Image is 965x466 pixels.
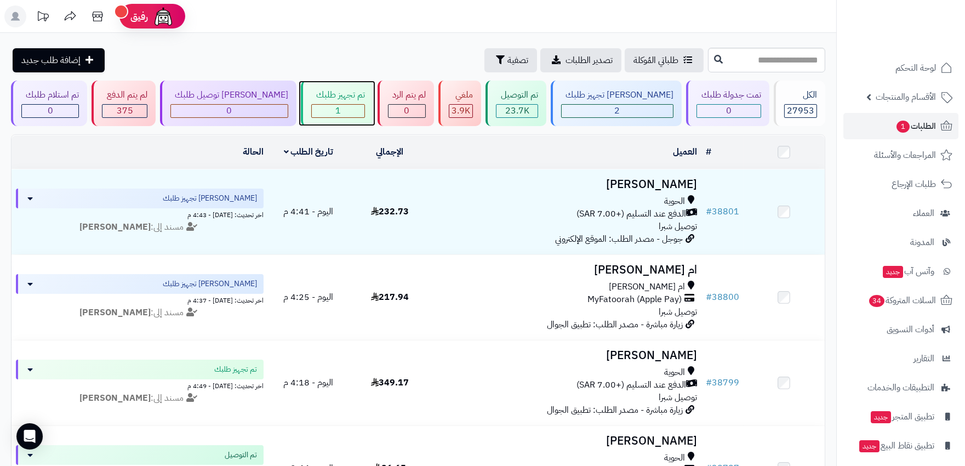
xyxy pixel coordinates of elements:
span: تصدير الطلبات [566,54,613,67]
div: تم استلام طلبك [21,89,79,101]
a: الكل27953 [772,81,827,126]
span: طلبات الإرجاع [892,177,936,192]
div: 3853 [449,105,472,117]
span: توصيل شبرا [659,220,697,233]
span: تم التوصيل [225,450,257,461]
a: تاريخ الطلب [284,145,334,158]
a: الإجمالي [376,145,403,158]
span: الدفع عند التسليم (+7.00 SAR) [576,208,686,220]
span: تطبيق المتجر [870,409,934,424]
a: السلات المتروكة34 [843,287,958,314]
div: تم التوصيل [496,89,538,101]
div: [PERSON_NAME] توصيل طلبك [170,89,288,101]
img: logo-2.png [890,26,955,49]
h3: [PERSON_NAME] [435,349,696,362]
div: تمت جدولة طلبك [696,89,761,101]
span: MyFatoorah (Apple Pay) [587,293,682,306]
a: تحديثات المنصة [29,5,56,30]
a: إضافة طلب جديد [13,48,105,72]
span: جديد [883,266,903,278]
a: العملاء [843,200,958,226]
span: المراجعات والأسئلة [874,147,936,163]
span: الحوية [664,366,685,379]
strong: [PERSON_NAME] [79,220,151,234]
h3: ام [PERSON_NAME] [435,264,696,276]
a: التطبيقات والخدمات [843,374,958,401]
div: 0 [171,105,288,117]
span: اليوم - 4:18 م [283,376,333,389]
span: رفيق [130,10,148,23]
span: لوحة التحكم [895,60,936,76]
div: 0 [697,105,760,117]
a: لم يتم الرد 0 [375,81,436,126]
a: الحالة [243,145,264,158]
span: أدوات التسويق [887,322,934,337]
span: # [706,376,712,389]
span: 0 [404,104,409,117]
span: 0 [726,104,732,117]
span: # [706,205,712,218]
span: جديد [859,440,880,452]
button: تصفية [484,48,537,72]
span: تصفية [507,54,528,67]
div: لم يتم الدفع [102,89,147,101]
a: المراجعات والأسئلة [843,142,958,168]
span: [PERSON_NAME] تجهيز طلبك [163,193,257,204]
span: الحوية [664,452,685,464]
span: 1 [335,104,341,117]
span: # [706,291,712,304]
span: السلات المتروكة [868,293,936,308]
span: 375 [117,104,133,117]
div: تم تجهيز طلبك [311,89,364,101]
span: الأقسام والمنتجات [876,89,936,105]
img: ai-face.png [152,5,174,27]
span: 1 [897,121,910,133]
span: 0 [226,104,232,117]
a: وآتس آبجديد [843,258,958,285]
div: اخر تحديث: [DATE] - 4:49 م [16,379,264,391]
span: اليوم - 4:25 م [283,291,333,304]
div: 1 [312,105,364,117]
div: ملغي [449,89,473,101]
a: الطلبات1 [843,113,958,139]
a: لم يتم الدفع 375 [89,81,157,126]
span: 27953 [787,104,814,117]
span: [PERSON_NAME] تجهيز طلبك [163,279,257,289]
span: الحوية [664,195,685,208]
a: [PERSON_NAME] توصيل طلبك 0 [158,81,299,126]
div: 0 [22,105,78,117]
div: لم يتم الرد [388,89,426,101]
span: طلباتي المُوكلة [633,54,678,67]
div: مسند إلى: [8,306,272,319]
span: التطبيقات والخدمات [867,380,934,395]
h3: [PERSON_NAME] [435,435,696,447]
span: 349.17 [371,376,409,389]
span: الدفع عند التسليم (+7.00 SAR) [576,379,686,391]
span: تطبيق نقاط البيع [858,438,934,453]
a: #38799 [706,376,739,389]
a: المدونة [843,229,958,255]
span: 232.73 [371,205,409,218]
a: تم التوصيل 23.7K [483,81,548,126]
span: العملاء [913,206,934,221]
span: جديد [871,411,891,423]
a: تم تجهيز طلبك 1 [299,81,375,126]
span: 217.94 [371,291,409,304]
a: #38800 [706,291,739,304]
a: تطبيق المتجرجديد [843,404,958,430]
div: [PERSON_NAME] تجهيز طلبك [561,89,673,101]
a: #38801 [706,205,739,218]
a: تمت جدولة طلبك 0 [684,81,771,126]
span: 3.9K [452,104,470,117]
div: 2 [562,105,673,117]
div: Open Intercom Messenger [16,423,43,450]
span: ام [PERSON_NAME] [609,281,685,293]
span: اليوم - 4:41 م [283,205,333,218]
a: تصدير الطلبات [540,48,621,72]
div: 375 [102,105,146,117]
a: العميل [673,145,697,158]
span: توصيل شبرا [659,391,697,404]
span: 2 [614,104,620,117]
span: المدونة [910,235,934,250]
a: التقارير [843,345,958,372]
